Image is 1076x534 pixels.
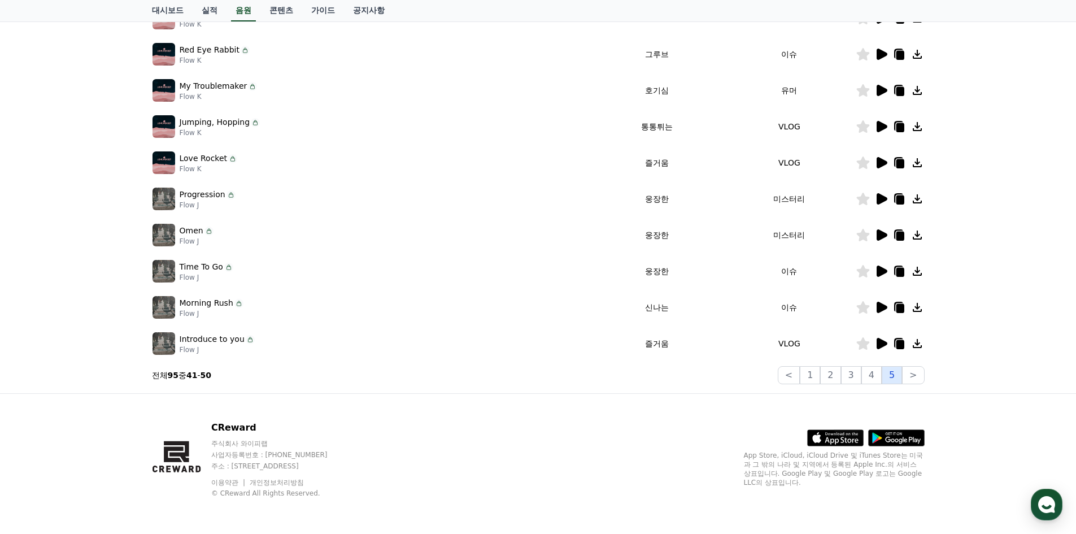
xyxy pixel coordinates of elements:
td: 웅장한 [591,181,723,217]
p: Progression [180,189,225,201]
td: 미스터리 [723,181,855,217]
button: > [902,366,924,384]
td: 신나는 [591,289,723,325]
p: Red Eye Rabbit [180,44,239,56]
p: Flow K [180,164,238,173]
button: < [778,366,800,384]
p: Morning Rush [180,297,233,309]
p: Flow J [180,273,233,282]
img: music [153,79,175,102]
td: 미스터리 [723,217,855,253]
p: © CReward All Rights Reserved. [211,489,349,498]
a: 대화 [75,358,146,387]
p: Flow K [180,128,260,137]
img: music [153,296,175,319]
td: 이슈 [723,289,855,325]
p: Flow J [180,345,255,354]
td: 즐거움 [591,145,723,181]
span: 홈 [36,375,42,384]
strong: 41 [186,371,197,380]
p: 주식회사 와이피랩 [211,439,349,448]
td: 이슈 [723,36,855,72]
td: VLOG [723,325,855,362]
td: VLOG [723,108,855,145]
p: Love Rocket [180,153,228,164]
img: music [153,260,175,283]
td: 즐거움 [591,325,723,362]
p: Flow J [180,237,214,246]
a: 개인정보처리방침 [250,479,304,487]
td: 통통튀는 [591,108,723,145]
p: CReward [211,421,349,435]
p: App Store, iCloud, iCloud Drive 및 iTunes Store는 미국과 그 밖의 나라 및 지역에서 등록된 Apple Inc.의 서비스 상표입니다. Goo... [744,451,925,487]
td: 웅장한 [591,217,723,253]
button: 1 [800,366,820,384]
strong: 95 [168,371,178,380]
p: Omen [180,225,203,237]
p: Flow J [180,309,243,318]
p: Flow K [180,56,250,65]
p: Time To Go [180,261,223,273]
p: 전체 중 - [152,370,212,381]
img: music [153,43,175,66]
img: music [153,224,175,246]
p: Jumping, Hopping [180,116,250,128]
button: 5 [882,366,902,384]
td: 웅장한 [591,253,723,289]
td: 그루브 [591,36,723,72]
img: music [153,115,175,138]
a: 이용약관 [211,479,247,487]
p: 주소 : [STREET_ADDRESS] [211,462,349,471]
img: music [153,151,175,174]
img: music [153,332,175,355]
p: Flow K [180,92,258,101]
button: 4 [861,366,882,384]
p: Introduce to you [180,333,245,345]
td: 호기심 [591,72,723,108]
button: 2 [820,366,840,384]
a: 설정 [146,358,217,387]
p: 사업자등록번호 : [PHONE_NUMBER] [211,450,349,459]
td: 유머 [723,72,855,108]
p: Flow K [180,20,230,29]
td: VLOG [723,145,855,181]
strong: 50 [201,371,211,380]
a: 홈 [3,358,75,387]
span: 대화 [103,376,117,385]
p: Flow J [180,201,236,210]
p: My Troublemaker [180,80,247,92]
button: 3 [841,366,861,384]
img: music [153,188,175,210]
td: 이슈 [723,253,855,289]
span: 설정 [175,375,188,384]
